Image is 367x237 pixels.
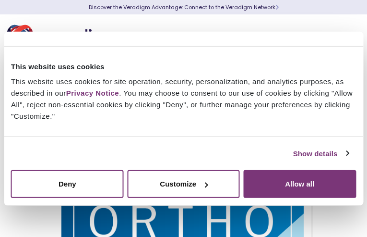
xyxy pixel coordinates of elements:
[243,170,356,198] button: Allow all
[293,148,349,159] a: Show details
[11,170,124,198] button: Deny
[89,3,279,11] a: Discover the Veradigm Advantage: Connect to the Veradigm NetworkLearn More
[338,25,353,50] button: Toggle Navigation Menu
[127,170,240,198] button: Customize
[7,22,122,53] img: Veradigm logo
[66,89,119,97] a: Privacy Notice
[275,3,279,11] span: Learn More
[11,61,356,72] div: This website uses cookies
[11,76,356,122] div: This website uses cookies for site operation, security, personalization, and analytics purposes, ...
